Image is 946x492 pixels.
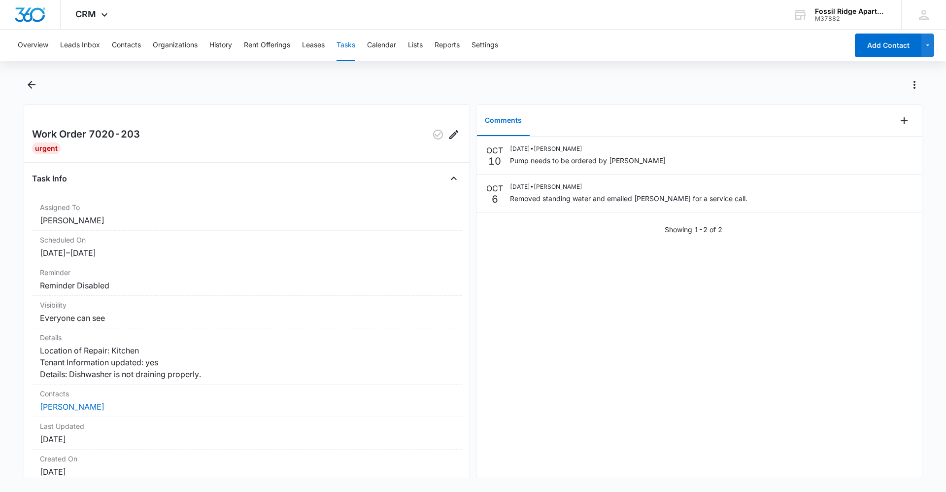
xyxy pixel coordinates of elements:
[896,113,912,129] button: Add Comment
[32,328,462,385] div: DetailsLocation of Repair: Kitchen Tenant Information updated: yes Details: Dishwasher is not dra...
[112,30,141,61] button: Contacts
[40,421,454,431] dt: Last Updated
[60,30,100,61] button: Leads Inbox
[75,9,96,19] span: CRM
[40,345,454,380] dd: Location of Repair: Kitchen Tenant Information updated: yes Details: Dishwasher is not draining p...
[435,30,460,61] button: Reports
[510,182,747,191] p: [DATE] • [PERSON_NAME]
[40,433,454,445] dd: [DATE]
[32,231,462,263] div: Scheduled On[DATE]–[DATE]
[472,30,498,61] button: Settings
[32,173,67,184] h4: Task Info
[32,296,462,328] div: VisibilityEveryone can see
[32,450,462,482] div: Created On[DATE]
[40,300,454,310] dt: Visibility
[40,280,454,291] dd: Reminder Disabled
[32,385,462,417] div: Contacts[PERSON_NAME]
[40,235,454,245] dt: Scheduled On
[477,105,530,136] button: Comments
[337,30,355,61] button: Tasks
[40,454,454,464] dt: Created On
[40,202,454,212] dt: Assigned To
[153,30,198,61] button: Organizations
[665,224,722,235] p: Showing 1-2 of 2
[40,332,454,343] dt: Details
[18,30,48,61] button: Overview
[486,182,503,194] p: OCT
[244,30,290,61] button: Rent Offerings
[446,171,462,186] button: Close
[488,156,501,166] p: 10
[492,194,498,204] p: 6
[40,312,454,324] dd: Everyone can see
[32,263,462,296] div: ReminderReminder Disabled
[302,30,325,61] button: Leases
[40,267,454,278] dt: Reminder
[32,127,140,142] h2: Work Order 7020-203
[408,30,423,61] button: Lists
[40,402,104,412] a: [PERSON_NAME]
[40,466,454,478] dd: [DATE]
[510,155,666,166] p: Pump needs to be ordered by [PERSON_NAME]
[209,30,232,61] button: History
[486,144,503,156] p: OCT
[446,127,462,142] button: Edit
[40,388,454,399] dt: Contacts
[855,34,921,57] button: Add Contact
[815,7,887,15] div: account name
[32,198,462,231] div: Assigned To[PERSON_NAME]
[24,77,39,93] button: Back
[40,247,454,259] dd: [DATE] – [DATE]
[40,214,454,226] dd: [PERSON_NAME]
[32,417,462,450] div: Last Updated[DATE]
[510,144,666,153] p: [DATE] • [PERSON_NAME]
[815,15,887,22] div: account id
[32,142,61,154] div: Urgent
[510,193,747,204] p: Removed standing water and emailed [PERSON_NAME] for a service call.
[367,30,396,61] button: Calendar
[907,77,922,93] button: Actions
